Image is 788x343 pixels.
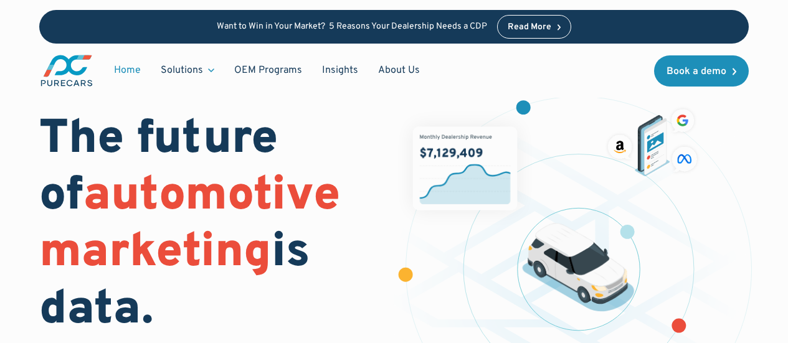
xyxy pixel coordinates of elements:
a: About Us [368,59,430,82]
span: automotive marketing [39,167,340,283]
a: OEM Programs [224,59,312,82]
div: Solutions [151,59,224,82]
a: Read More [497,15,572,39]
a: Insights [312,59,368,82]
a: Home [104,59,151,82]
div: Read More [508,23,551,32]
h1: The future of is data. [39,112,379,339]
a: Book a demo [654,55,749,87]
div: Book a demo [667,67,726,77]
img: illustration of a vehicle [523,223,635,312]
img: chart showing monthly dealership revenue of $7m [413,126,518,210]
p: Want to Win in Your Market? 5 Reasons Your Dealership Needs a CDP [217,22,487,32]
img: purecars logo [39,54,94,88]
a: main [39,54,94,88]
img: ads on social media and advertising partners [604,106,700,176]
div: Solutions [161,63,203,77]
